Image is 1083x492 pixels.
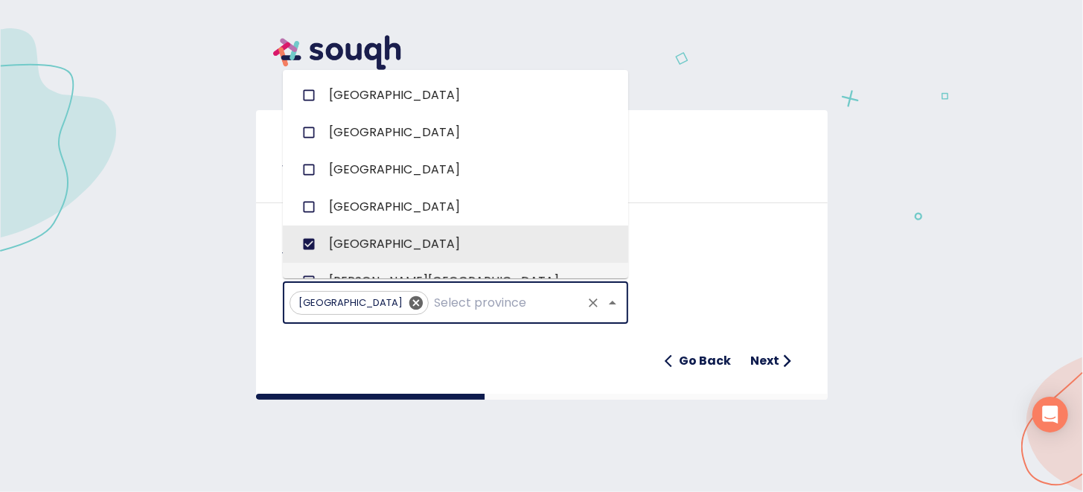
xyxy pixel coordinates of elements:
[432,289,580,317] input: Select province
[680,351,732,371] h6: Go Back
[290,295,412,310] span: [GEOGRAPHIC_DATA]
[745,346,801,376] button: Next
[602,293,623,313] button: Close
[751,351,780,371] h6: Next
[659,346,738,376] button: Go Back
[329,86,460,104] span: [GEOGRAPHIC_DATA]
[329,272,559,290] span: [PERSON_NAME][GEOGRAPHIC_DATA]
[329,235,460,253] span: [GEOGRAPHIC_DATA]
[1032,397,1068,432] div: Open Intercom Messenger
[290,291,429,315] div: [GEOGRAPHIC_DATA]
[329,124,460,141] span: [GEOGRAPHIC_DATA]
[256,18,418,87] img: souqh logo
[329,161,460,179] span: [GEOGRAPHIC_DATA]
[583,293,604,313] button: Clear
[329,198,460,216] span: [GEOGRAPHIC_DATA]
